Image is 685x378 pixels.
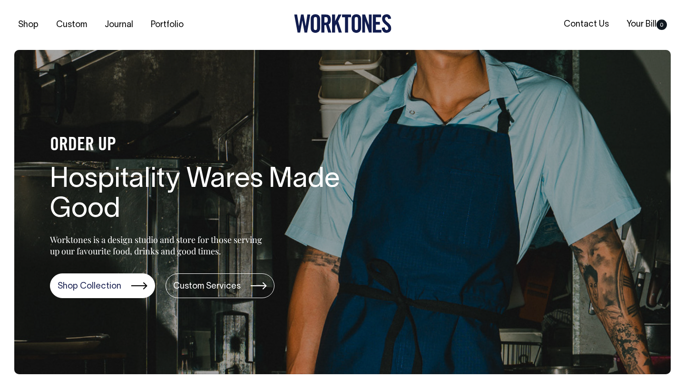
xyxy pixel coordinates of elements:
a: Your Bill0 [623,17,671,32]
a: Contact Us [560,17,613,32]
span: 0 [656,19,667,30]
a: Shop Collection [50,273,155,298]
h1: Hospitality Wares Made Good [50,165,354,226]
a: Custom Services [166,273,274,298]
a: Journal [101,17,137,33]
a: Custom [52,17,91,33]
h4: ORDER UP [50,136,354,155]
a: Portfolio [147,17,187,33]
p: Worktones is a design studio and store for those serving up our favourite food, drinks and good t... [50,234,266,257]
a: Shop [14,17,42,33]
